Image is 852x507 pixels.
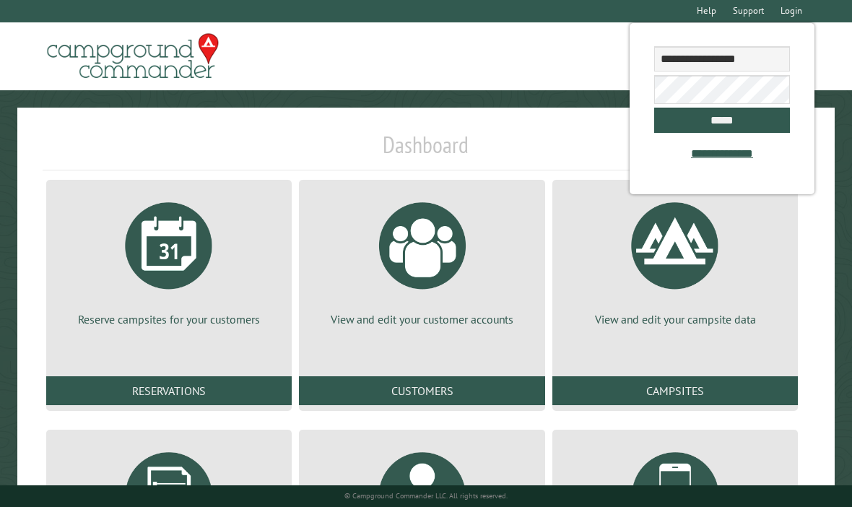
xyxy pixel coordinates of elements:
a: View and edit your customer accounts [316,191,527,327]
p: Reserve campsites for your customers [64,311,274,327]
a: View and edit your campsite data [570,191,781,327]
a: Reservations [46,376,292,405]
img: Campground Commander [43,28,223,84]
small: © Campground Commander LLC. All rights reserved. [344,491,508,500]
a: Reserve campsites for your customers [64,191,274,327]
a: Customers [299,376,544,405]
h1: Dashboard [43,131,809,170]
p: View and edit your campsite data [570,311,781,327]
p: View and edit your customer accounts [316,311,527,327]
a: Campsites [552,376,798,405]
